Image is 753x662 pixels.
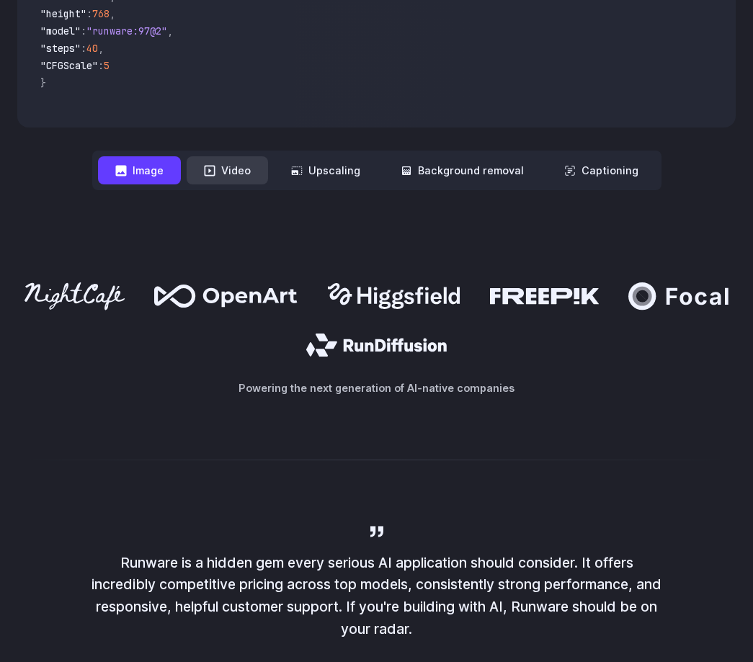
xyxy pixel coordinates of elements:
span: 768 [92,7,110,20]
span: : [81,42,86,55]
span: : [86,7,92,20]
button: Upscaling [274,156,378,184]
button: Background removal [383,156,541,184]
span: "height" [40,7,86,20]
button: Image [98,156,181,184]
span: "CFGScale" [40,59,98,72]
p: Runware is a hidden gem every serious AI application should consider. It offers incredibly compet... [89,552,665,640]
span: 40 [86,42,98,55]
span: "runware:97@2" [86,24,167,37]
button: Captioning [547,156,656,184]
span: 5 [104,59,110,72]
span: , [110,7,115,20]
p: Powering the next generation of AI-native companies [17,380,736,396]
span: "steps" [40,42,81,55]
span: } [40,76,46,89]
span: "model" [40,24,81,37]
span: : [81,24,86,37]
span: , [98,42,104,55]
button: Video [187,156,268,184]
span: , [167,24,173,37]
span: : [98,59,104,72]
